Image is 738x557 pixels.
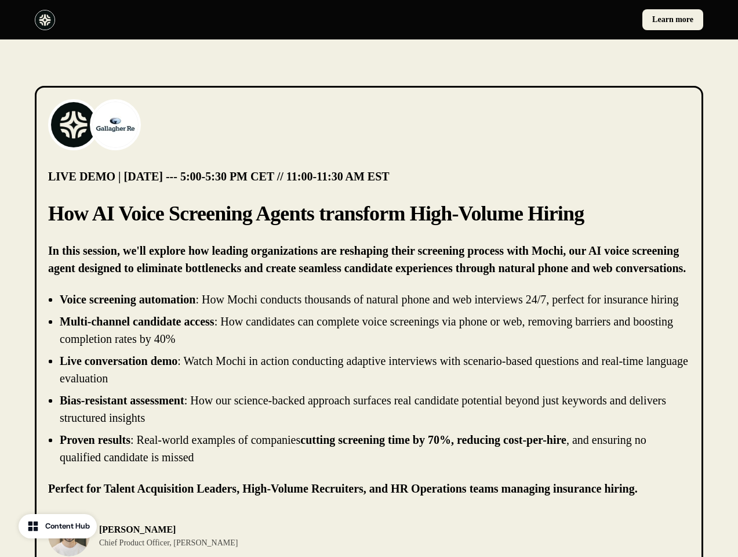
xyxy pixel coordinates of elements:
p: : Watch Mochi in action conducting adaptive interviews with scenario-based questions and real-tim... [60,355,688,385]
strong: Voice screening automation [60,293,195,306]
p: : How candidates can complete voice screenings via phone or web, removing barriers and boosting c... [60,315,673,345]
p: [PERSON_NAME] [99,523,238,537]
p: : How our science-backed approach surfaces real candidate potential beyond just keywords and deli... [60,394,666,424]
strong: Multi-channel candidate access [60,315,215,328]
div: Content Hub [45,520,90,532]
p: Chief Product Officer, [PERSON_NAME] [99,537,238,549]
strong: Live conversation demo [60,355,177,367]
p: : Real-world examples of companies , and ensuring no qualified candidate is missed [60,433,646,464]
strong: LIVE DEMO | [DATE] --- 5:00-5:30 PM CET // 11:00-11:30 AM EST [48,170,390,183]
strong: In this session, we'll explore how leading organizations are reshaping their screening process wi... [48,244,686,274]
p: : How Mochi conducts thousands of natural phone and web interviews 24/7, perfect for insurance hi... [60,293,679,306]
strong: Bias-resistant assessment [60,394,184,407]
button: Content Hub [19,514,97,538]
strong: Proven results [60,433,130,446]
strong: cutting screening time by 70%, reducing cost-per-hire [300,433,566,446]
a: Learn more [642,9,703,30]
p: How AI Voice Screening Agents transform High-Volume Hiring [48,199,690,228]
strong: Perfect for Talent Acquisition Leaders, High-Volume Recruiters, and HR Operations teams managing ... [48,482,638,495]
